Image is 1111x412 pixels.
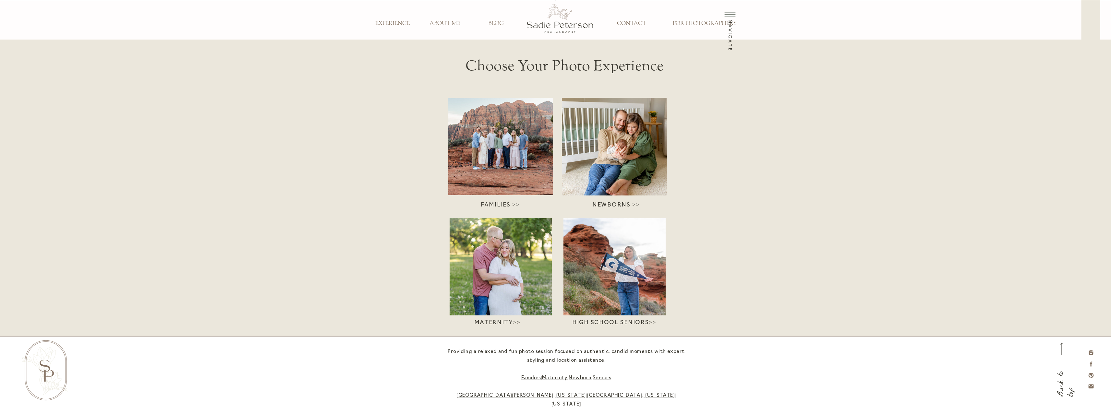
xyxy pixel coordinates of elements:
a: [US_STATE] [551,402,581,407]
a: FOR PHOTOGRAPHERS [668,20,741,27]
a: Maternity>> [458,319,537,326]
a: Maternity [542,376,568,381]
a: CONTACT [610,20,653,27]
a: Seniors [593,376,611,381]
a: Back to top [1057,358,1066,397]
div: navigate [726,19,733,44]
a: Families [521,376,541,381]
p: Providing a relaxed and fun photo session focused on authentic, candid moments with expert stylin... [445,347,687,409]
h2: Choose Your Photo Experience [456,58,673,72]
a: High School SEniors>> [568,319,661,326]
a: Newborns >> [577,201,655,208]
a: Newborn [569,376,591,381]
a: BLOG [475,20,517,27]
a: ABOUT ME [424,20,466,27]
a: [GEOGRAPHIC_DATA], [US_STATE] [587,393,675,398]
a: EXPERIENCE [371,20,414,27]
a: [GEOGRAPHIC_DATA][PERSON_NAME], [US_STATE] [456,393,586,398]
a: Families >> [461,201,539,208]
